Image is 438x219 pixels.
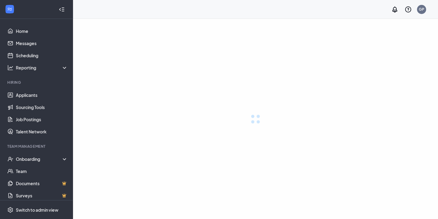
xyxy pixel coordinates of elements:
[16,49,68,62] a: Scheduling
[16,25,68,37] a: Home
[419,7,424,12] div: GP
[7,6,13,12] svg: WorkstreamLogo
[7,207,13,213] svg: Settings
[16,101,68,113] a: Sourcing Tools
[7,80,67,85] div: Hiring
[16,125,68,138] a: Talent Network
[16,165,68,177] a: Team
[405,6,412,13] svg: QuestionInfo
[16,65,68,71] div: Reporting
[7,156,13,162] svg: UserCheck
[391,6,398,13] svg: Notifications
[16,207,58,213] div: Switch to admin view
[16,156,68,162] div: Onboarding
[16,37,68,49] a: Messages
[16,113,68,125] a: Job Postings
[16,189,68,202] a: SurveysCrown
[7,65,13,71] svg: Analysis
[59,6,65,12] svg: Collapse
[7,144,67,149] div: Team Management
[16,177,68,189] a: DocumentsCrown
[16,89,68,101] a: Applicants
